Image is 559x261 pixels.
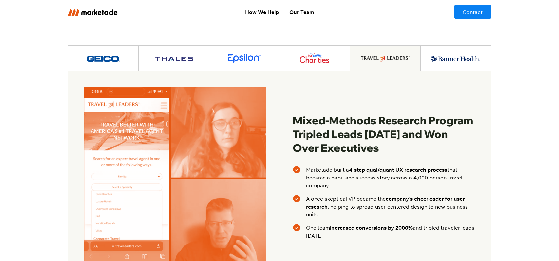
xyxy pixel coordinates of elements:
p: A once-skeptical VP became the , helping to spread user-centered design to new business units. [306,195,475,218]
a: Our Team [284,5,319,18]
img: Marketade Client Epsilon [228,54,261,63]
a: Contact [454,5,491,19]
p: One team and tripled traveler leads [DATE] [306,224,475,240]
img: Marketade Client PetSmart [300,53,329,63]
img: Marketade Client Banner Health [431,56,480,62]
strong: 4-step qual/quant UX research process [349,166,447,173]
img: Marketade Client Travel Leaders [361,55,410,62]
img: Marketade Client Thales [155,57,193,61]
a: How We Help [240,5,284,18]
strong: increased conversions by 2000% [330,224,413,231]
img: Marketade Client Geico [87,56,120,62]
a: home [68,8,156,16]
p: Marketade built a that became a habit and success story across a 4,000-person travel company. [306,166,475,189]
h3: Mixed-Methods Research Program Tripled Leads [DATE] and Won Over Executives [293,114,475,155]
strong: company’s cheerleader for user research [306,195,465,210]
